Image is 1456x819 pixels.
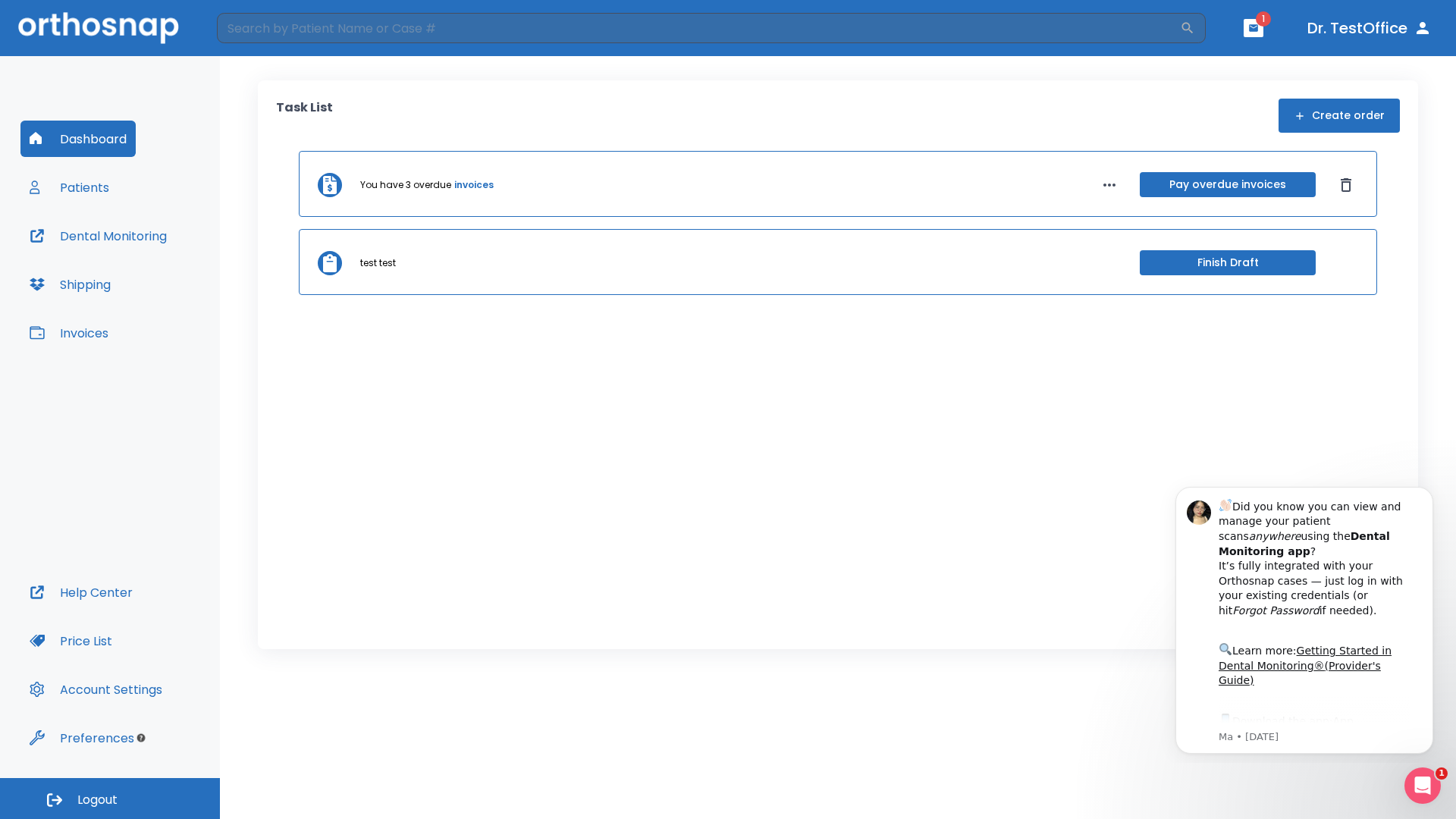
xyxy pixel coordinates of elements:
[1404,767,1441,804] iframe: Intercom live chat
[20,121,136,157] button: Dashboard
[1140,172,1316,197] button: Pay overdue invoices
[217,13,1180,43] input: Search by Patient Name or Case #
[20,671,171,708] button: Account Settings
[1140,250,1316,275] button: Finish Draft
[1436,767,1448,780] span: 1
[360,256,396,270] p: test test
[18,12,179,43] img: Orthosnap
[1334,173,1358,197] button: Dismiss
[66,257,257,271] p: Message from Ma, sent 8w ago
[454,178,494,192] a: invoices
[20,315,118,351] button: Invoices
[20,169,118,206] button: Patients
[20,218,176,254] button: Dental Monitoring
[66,242,201,269] a: App Store
[1301,14,1438,42] button: Dr. TestOffice
[134,731,148,745] div: Tooltip anchor
[20,574,142,610] button: Help Center
[20,623,121,659] button: Price List
[66,238,257,315] div: Download the app: | ​ Let us know if you need help getting started!
[1153,473,1456,763] iframe: Intercom notifications message
[257,24,269,36] button: Dismiss notification
[1279,99,1400,133] button: Create order
[360,178,451,192] p: You have 3 overdue
[77,792,118,808] span: Logout
[276,99,333,133] p: Task List
[20,720,143,756] button: Preferences
[1256,11,1271,27] span: 1
[20,266,120,303] button: Shipping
